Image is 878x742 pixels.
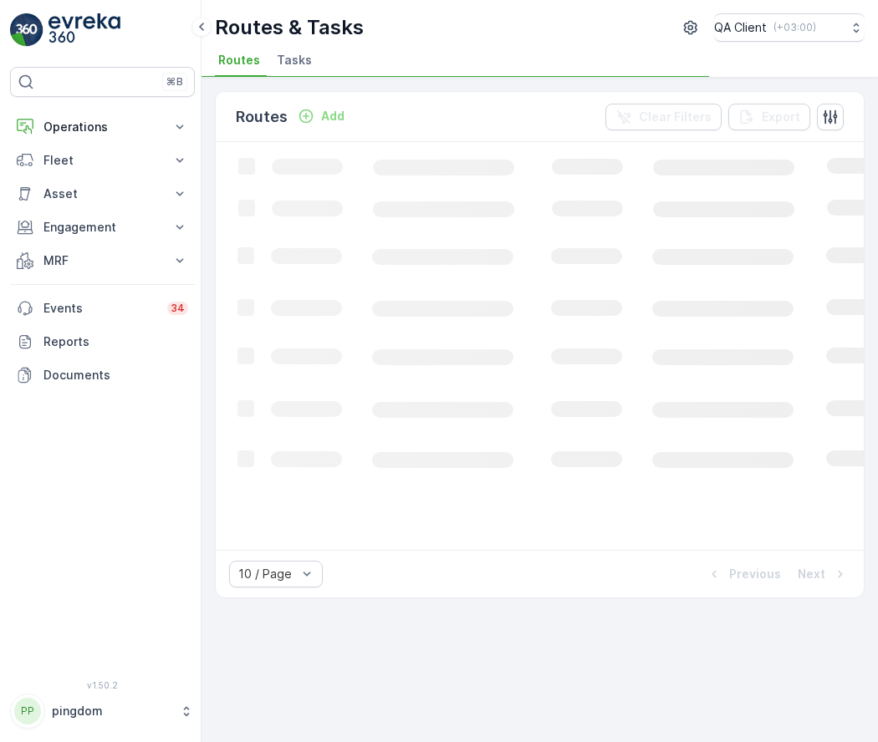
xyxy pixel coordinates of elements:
p: QA Client [714,19,767,36]
a: Documents [10,358,195,392]
p: ⌘B [166,75,183,89]
p: Fleet [43,152,161,169]
button: Fleet [10,144,195,177]
button: Clear Filters [605,104,722,130]
p: Operations [43,119,161,135]
button: Next [796,564,850,584]
p: 34 [171,302,185,315]
p: Export [762,109,800,125]
button: Asset [10,177,195,211]
button: Previous [704,564,783,584]
span: Tasks [277,52,312,69]
button: Engagement [10,211,195,244]
p: ( +03:00 ) [773,21,816,34]
p: Previous [729,566,781,582]
button: Add [291,106,351,126]
p: Asset [43,185,161,202]
p: Routes & Tasks [215,14,364,41]
span: v 1.50.2 [10,680,195,690]
img: logo [10,13,43,47]
img: logo_light-DOdMpM7g.png [48,13,120,47]
a: Events34 [10,292,195,325]
p: Events [43,300,157,317]
p: Routes [236,105,288,129]
button: Operations [10,110,195,144]
button: MRF [10,244,195,277]
p: Next [798,566,825,582]
button: PPpingdom [10,694,195,729]
button: QA Client(+03:00) [714,13,865,42]
p: pingdom [52,703,171,719]
button: Export [728,104,810,130]
p: Add [321,108,345,125]
p: MRF [43,252,161,269]
span: Routes [218,52,260,69]
p: Reports [43,333,188,350]
a: Reports [10,325,195,358]
p: Engagement [43,219,161,236]
p: Clear Filters [639,109,712,125]
div: PP [14,698,41,724]
p: Documents [43,367,188,384]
